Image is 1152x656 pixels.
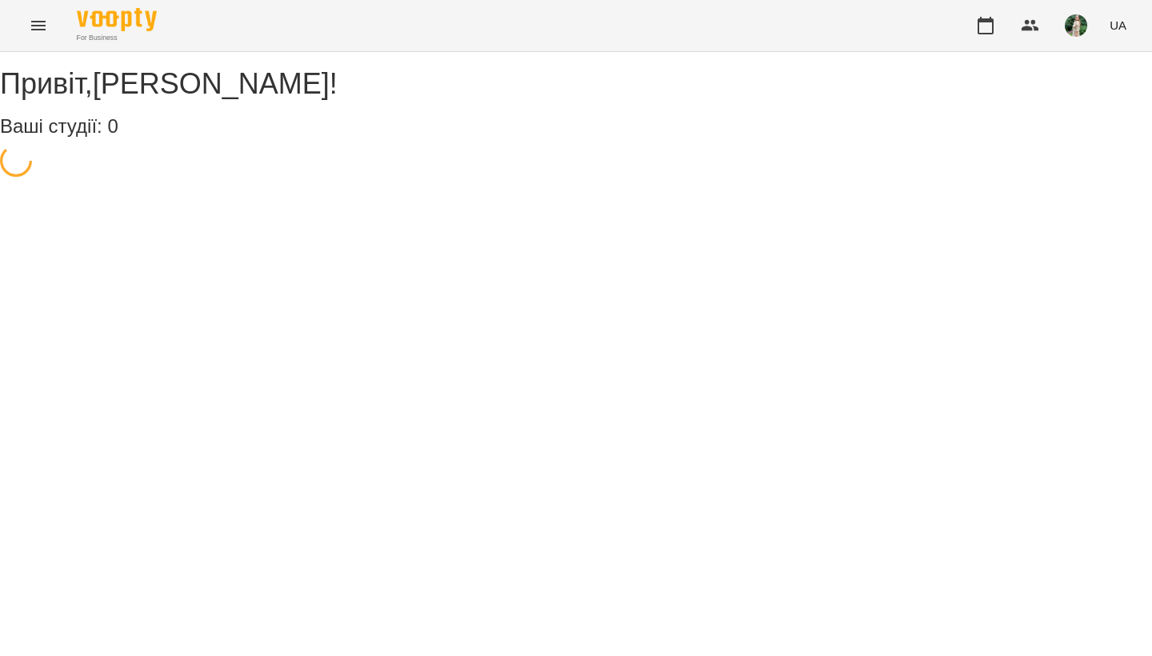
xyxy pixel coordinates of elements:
span: 0 [107,115,118,137]
img: bbd0528ef5908bfc68755b7ff7d40d74.jpg [1065,14,1087,37]
span: UA [1110,17,1126,34]
img: Voopty Logo [77,8,157,31]
span: For Business [77,33,157,43]
button: Menu [19,6,58,45]
button: UA [1103,10,1133,40]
